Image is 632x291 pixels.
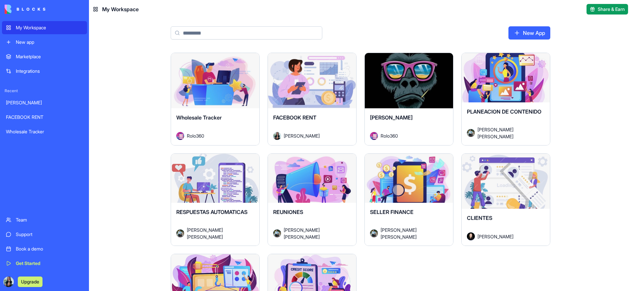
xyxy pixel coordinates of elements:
span: [PERSON_NAME] [370,114,413,121]
a: Get Started [2,257,87,270]
a: Marketplace [2,50,87,63]
div: Integrations [16,68,83,74]
img: Avatar [467,232,475,240]
span: FACEBOOK RENT [273,114,316,121]
img: Avatar [273,132,281,140]
a: Support [2,228,87,241]
a: RESPUESTAS AUTOMATICASAvatar[PERSON_NAME] [PERSON_NAME] [171,153,260,246]
a: My Workspace [2,21,87,34]
a: REUNIONESAvatar[PERSON_NAME] [PERSON_NAME] [268,153,357,246]
img: logo [5,5,45,14]
a: SELLER FINANCEAvatar[PERSON_NAME] [PERSON_NAME] [364,153,453,246]
span: [PERSON_NAME] [PERSON_NAME] [381,226,443,240]
span: [PERSON_NAME] [477,233,513,240]
div: Team [16,217,83,223]
a: [PERSON_NAME]AvatarRolo360 [364,53,453,145]
a: Wholesale TrackerAvatarRolo360 [171,53,260,145]
img: Avatar [370,229,378,237]
span: Wholesale Tracker [176,114,222,121]
button: Share & Earn [587,4,628,14]
div: Marketplace [16,53,83,60]
span: [PERSON_NAME] [284,132,320,139]
a: Upgrade [18,278,43,285]
a: New app [2,36,87,49]
div: Support [16,231,83,238]
div: FACEBOOK RENT [6,114,83,120]
span: [PERSON_NAME] [PERSON_NAME] [477,126,539,140]
a: Team [2,213,87,226]
span: Recent [2,88,87,93]
div: Book a demo [16,246,83,252]
span: PLANEACION DE CONTENIDO [467,108,541,115]
a: FACEBOOK RENTAvatar[PERSON_NAME] [268,53,357,145]
div: Wholesale Tracker [6,128,83,135]
a: Integrations [2,65,87,78]
a: [PERSON_NAME] [2,96,87,109]
span: My Workspace [102,5,139,13]
span: Share & Earn [598,6,625,13]
img: Avatar [176,132,184,140]
img: Avatar [370,132,378,140]
a: FACEBOOK RENT [2,111,87,124]
div: [PERSON_NAME] [6,99,83,106]
img: Avatar [176,229,184,237]
span: REUNIONES [273,209,303,215]
span: CLIENTES [467,215,492,221]
a: Book a demo [2,242,87,255]
button: Upgrade [18,277,43,287]
span: [PERSON_NAME] [PERSON_NAME] [284,226,346,240]
a: New App [508,26,550,40]
a: CLIENTESAvatar[PERSON_NAME] [461,153,550,246]
a: Wholesale Tracker [2,125,87,138]
img: Avatar [273,229,281,237]
div: New app [16,39,83,45]
img: PHOTO-2025-09-15-15-09-07_ggaris.jpg [3,277,14,287]
a: PLANEACION DE CONTENIDOAvatar[PERSON_NAME] [PERSON_NAME] [461,53,550,145]
span: [PERSON_NAME] [PERSON_NAME] [187,226,249,240]
img: Avatar [467,129,475,137]
span: RESPUESTAS AUTOMATICAS [176,209,247,215]
div: Get Started [16,260,83,267]
span: SELLER FINANCE [370,209,414,215]
span: Rolo360 [187,132,204,139]
div: My Workspace [16,24,83,31]
span: Rolo360 [381,132,398,139]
